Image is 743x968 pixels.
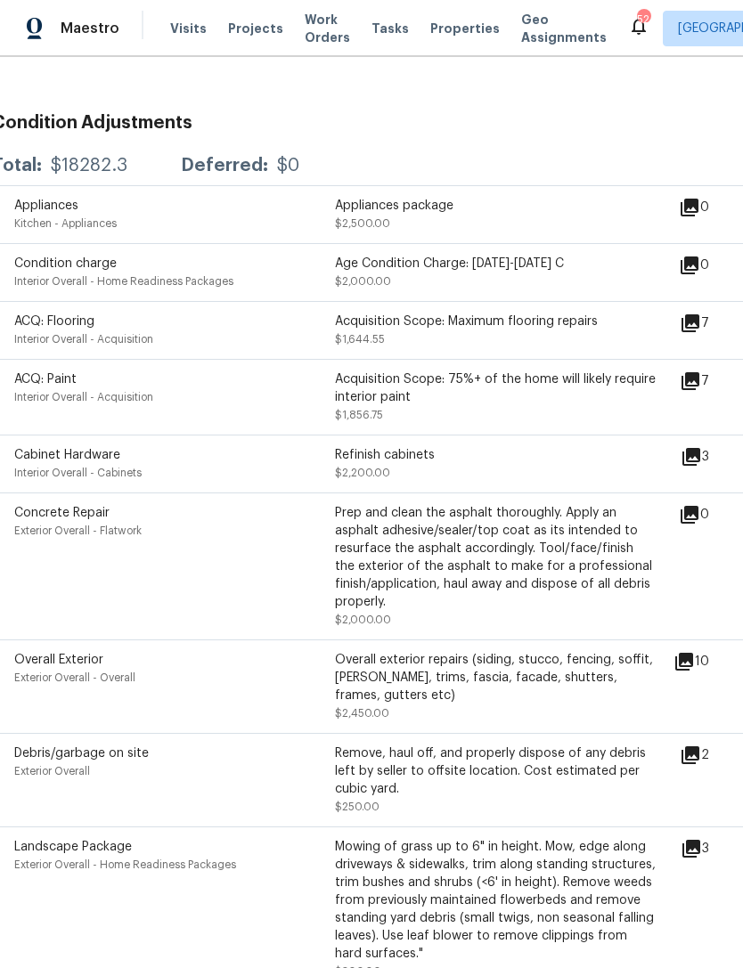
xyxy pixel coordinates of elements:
[14,859,236,870] span: Exterior Overall - Home Readiness Packages
[14,672,135,683] span: Exterior Overall - Overall
[335,255,656,273] div: Age Condition Charge: [DATE]-[DATE] C
[14,218,117,229] span: Kitchen - Appliances
[14,747,149,760] span: Debris/garbage on site
[14,449,120,461] span: Cabinet Hardware
[305,11,350,46] span: Work Orders
[371,22,409,35] span: Tasks
[335,370,656,406] div: Acquisition Scope: 75%+ of the home will likely require interior paint
[335,468,390,478] span: $2,200.00
[14,468,142,478] span: Interior Overall - Cabinets
[14,507,110,519] span: Concrete Repair
[335,334,385,345] span: $1,644.55
[637,11,649,28] div: 52
[335,708,389,719] span: $2,450.00
[335,744,656,798] div: Remove, haul off, and properly dispose of any debris left by seller to offsite location. Cost est...
[228,20,283,37] span: Projects
[335,313,656,330] div: Acquisition Scope: Maximum flooring repairs
[335,838,656,963] div: Mowing of grass up to 6" in height. Mow, edge along driveways & sidewalks, trim along standing st...
[430,20,500,37] span: Properties
[14,373,77,386] span: ACQ: Paint
[14,654,103,666] span: Overall Exterior
[335,446,656,464] div: Refinish cabinets
[521,11,607,46] span: Geo Assignments
[335,218,390,229] span: $2,500.00
[335,801,380,812] span: $250.00
[14,334,153,345] span: Interior Overall - Acquisition
[335,410,383,420] span: $1,856.75
[277,157,299,175] div: $0
[335,651,656,704] div: Overall exterior repairs (siding, stucco, fencing, soffit, [PERSON_NAME], trims, fascia, facade, ...
[14,841,132,853] span: Landscape Package
[14,199,78,212] span: Appliances
[14,525,142,536] span: Exterior Overall - Flatwork
[61,20,119,37] span: Maestro
[14,766,90,777] span: Exterior Overall
[335,197,656,215] div: Appliances package
[14,315,94,328] span: ACQ: Flooring
[14,392,153,403] span: Interior Overall - Acquisition
[181,157,268,175] div: Deferred:
[51,157,127,175] div: $18282.3
[335,614,391,625] span: $2,000.00
[170,20,207,37] span: Visits
[14,276,233,287] span: Interior Overall - Home Readiness Packages
[335,276,391,287] span: $2,000.00
[335,504,656,611] div: Prep and clean the asphalt thoroughly. Apply an asphalt adhesive/sealer/top coat as its intended ...
[14,257,117,270] span: Condition charge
